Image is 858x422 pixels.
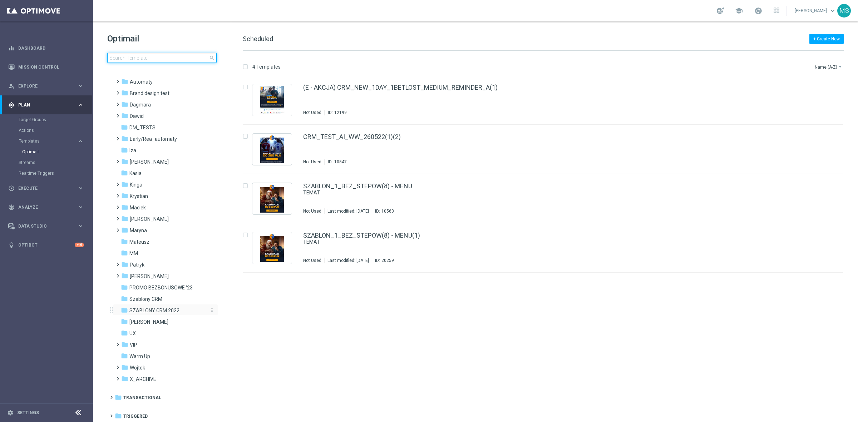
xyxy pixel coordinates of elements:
[121,78,128,85] i: folder
[372,208,394,214] div: ID:
[121,147,128,154] i: folder
[19,168,92,179] div: Realtime Triggers
[130,262,144,268] span: Patryk
[381,258,394,263] div: 20259
[129,124,156,131] span: DM_TESTS
[809,34,844,44] button: + Create New
[8,58,84,76] div: Mission Control
[129,170,142,177] span: Kasia
[8,39,84,58] div: Dashboard
[121,318,128,325] i: folder
[303,84,498,91] a: (E - AKCJA) CRM_NEW_1DAY_1BETLOST_MEDIUM_REMINDER_A(1)
[130,273,169,279] span: Piotr G.
[303,239,813,245] div: TEMAT
[8,83,15,89] i: person_search
[130,159,169,165] span: Kamil N.
[19,170,74,176] a: Realtime Triggers
[8,185,77,192] div: Execute
[303,239,797,245] a: TEMAT
[252,64,281,70] p: 4 Templates
[121,227,128,234] i: folder
[236,125,857,174] div: Press SPACE to select this row.
[325,110,347,115] div: ID:
[19,128,74,133] a: Actions
[19,136,92,157] div: Templates
[121,135,128,142] i: folder
[121,112,128,119] i: folder
[77,101,84,108] i: keyboard_arrow_right
[115,412,122,419] i: folder
[8,223,77,229] div: Data Studio
[8,83,84,89] button: person_search Explore keyboard_arrow_right
[115,394,122,401] i: folder
[121,272,128,279] i: folder
[123,394,161,401] span: Transactional
[254,86,290,114] img: 12199.jpeg
[325,258,372,263] div: Last modified: [DATE]
[121,249,128,257] i: folder
[121,238,128,245] i: folder
[22,147,92,157] div: Optimail
[121,192,128,199] i: folder
[121,158,128,165] i: folder
[130,376,156,382] span: X_ARCHIVE
[129,296,162,302] span: Szablony CRM
[130,101,151,108] span: Dagmara
[8,242,84,248] button: lightbulb Optibot +10
[77,138,84,145] i: keyboard_arrow_right
[381,208,394,214] div: 10563
[18,205,77,209] span: Analyze
[130,216,169,222] span: Marcin G.
[77,185,84,192] i: keyboard_arrow_right
[129,330,136,337] span: UX
[8,64,84,70] button: Mission Control
[19,114,92,125] div: Target Groups
[372,258,394,263] div: ID:
[77,223,84,229] i: keyboard_arrow_right
[19,160,74,165] a: Streams
[75,243,84,247] div: +10
[837,64,843,70] i: arrow_drop_down
[837,4,851,18] div: MS
[121,124,128,131] i: folder
[129,250,138,257] span: MM
[121,215,128,222] i: folder
[829,7,837,15] span: keyboard_arrow_down
[8,204,84,210] div: track_changes Analyze keyboard_arrow_right
[303,183,412,189] a: SZABLON_1_BEZ_STEPOW(8) - MENU
[18,58,84,76] a: Mission Control
[303,159,321,165] div: Not Used
[8,204,15,210] i: track_changes
[8,185,84,191] button: play_circle_outline Execute keyboard_arrow_right
[130,227,147,234] span: Maryna
[129,319,168,325] span: Tomek K.
[325,208,372,214] div: Last modified: [DATE]
[121,364,128,371] i: folder
[8,102,15,108] i: gps_fixed
[8,45,84,51] div: equalizer Dashboard
[129,239,149,245] span: Mateusz
[8,102,77,108] div: Plan
[121,101,128,108] i: folder
[303,189,813,196] div: TEMAT
[236,223,857,273] div: Press SPACE to select this row.
[8,223,84,229] button: Data Studio keyboard_arrow_right
[121,375,128,382] i: folder
[129,353,150,359] span: Warm Up
[130,113,144,119] span: Dawid
[209,307,215,313] i: more_vert
[121,181,128,188] i: folder
[121,204,128,211] i: folder
[130,193,148,199] span: Krystian
[794,5,837,16] a: [PERSON_NAME]keyboard_arrow_down
[19,125,92,136] div: Actions
[121,89,128,96] i: folder
[121,169,128,177] i: folder
[7,409,14,416] i: settings
[236,75,857,125] div: Press SPACE to select this row.
[208,307,215,314] button: more_vert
